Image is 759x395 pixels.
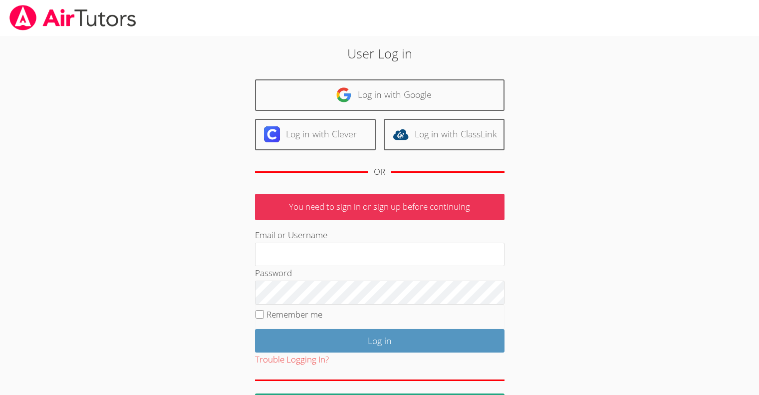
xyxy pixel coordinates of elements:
[255,329,505,353] input: Log in
[255,194,505,220] p: You need to sign in or sign up before continuing
[255,267,292,279] label: Password
[175,44,584,63] h2: User Log in
[255,79,505,111] a: Log in with Google
[266,309,322,320] label: Remember me
[393,126,409,142] img: classlink-logo-d6bb404cc1216ec64c9a2012d9dc4662098be43eaf13dc465df04b49fa7ab582.svg
[264,126,280,142] img: clever-logo-6eab21bc6e7a338710f1a6ff85c0baf02591cd810cc4098c63d3a4b26e2feb20.svg
[384,119,505,150] a: Log in with ClassLink
[8,5,137,30] img: airtutors_banner-c4298cdbf04f3fff15de1276eac7730deb9818008684d7c2e4769d2f7ddbe033.png
[255,353,329,367] button: Trouble Logging In?
[255,119,376,150] a: Log in with Clever
[255,229,327,241] label: Email or Username
[374,165,385,179] div: OR
[336,87,352,103] img: google-logo-50288ca7cdecda66e5e0955fdab243c47b7ad437acaf1139b6f446037453330a.svg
